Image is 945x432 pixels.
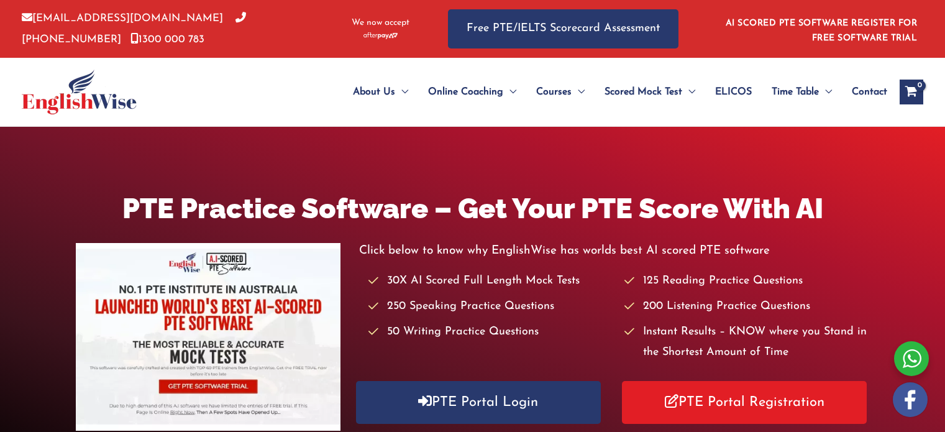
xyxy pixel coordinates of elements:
li: 250 Speaking Practice Questions [368,296,613,317]
li: Instant Results – KNOW where you Stand in the Shortest Amount of Time [624,322,869,364]
a: About UsMenu Toggle [343,70,418,114]
img: cropped-ew-logo [22,70,137,114]
a: Online CoachingMenu Toggle [418,70,526,114]
span: ELICOS [715,70,752,114]
span: Scored Mock Test [605,70,682,114]
span: Online Coaching [428,70,503,114]
span: Menu Toggle [682,70,695,114]
a: PTE Portal Login [356,381,601,424]
span: Courses [536,70,572,114]
span: Contact [852,70,887,114]
p: Click below to know why EnglishWise has worlds best AI scored PTE software [359,241,870,261]
span: About Us [353,70,395,114]
a: CoursesMenu Toggle [526,70,595,114]
span: We now accept [352,17,409,29]
img: Afterpay-Logo [363,32,398,39]
img: pte-institute-main [76,243,340,431]
a: ELICOS [705,70,762,114]
a: Contact [842,70,887,114]
span: Menu Toggle [819,70,832,114]
img: white-facebook.png [893,382,928,417]
a: [PHONE_NUMBER] [22,13,246,44]
nav: Site Navigation: Main Menu [323,70,887,114]
a: AI SCORED PTE SOFTWARE REGISTER FOR FREE SOFTWARE TRIAL [726,19,918,43]
h1: PTE Practice Software – Get Your PTE Score With AI [76,189,870,228]
span: Menu Toggle [503,70,516,114]
a: PTE Portal Registration [622,381,867,424]
span: Time Table [772,70,819,114]
li: 30X AI Scored Full Length Mock Tests [368,271,613,292]
a: Scored Mock TestMenu Toggle [595,70,705,114]
a: [EMAIL_ADDRESS][DOMAIN_NAME] [22,13,223,24]
li: 125 Reading Practice Questions [624,271,869,292]
a: View Shopping Cart, empty [900,80,923,104]
li: 50 Writing Practice Questions [368,322,613,342]
aside: Header Widget 1 [718,9,923,49]
li: 200 Listening Practice Questions [624,296,869,317]
a: Free PTE/IELTS Scorecard Assessment [448,9,678,48]
a: Time TableMenu Toggle [762,70,842,114]
span: Menu Toggle [572,70,585,114]
a: 1300 000 783 [130,34,204,45]
span: Menu Toggle [395,70,408,114]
